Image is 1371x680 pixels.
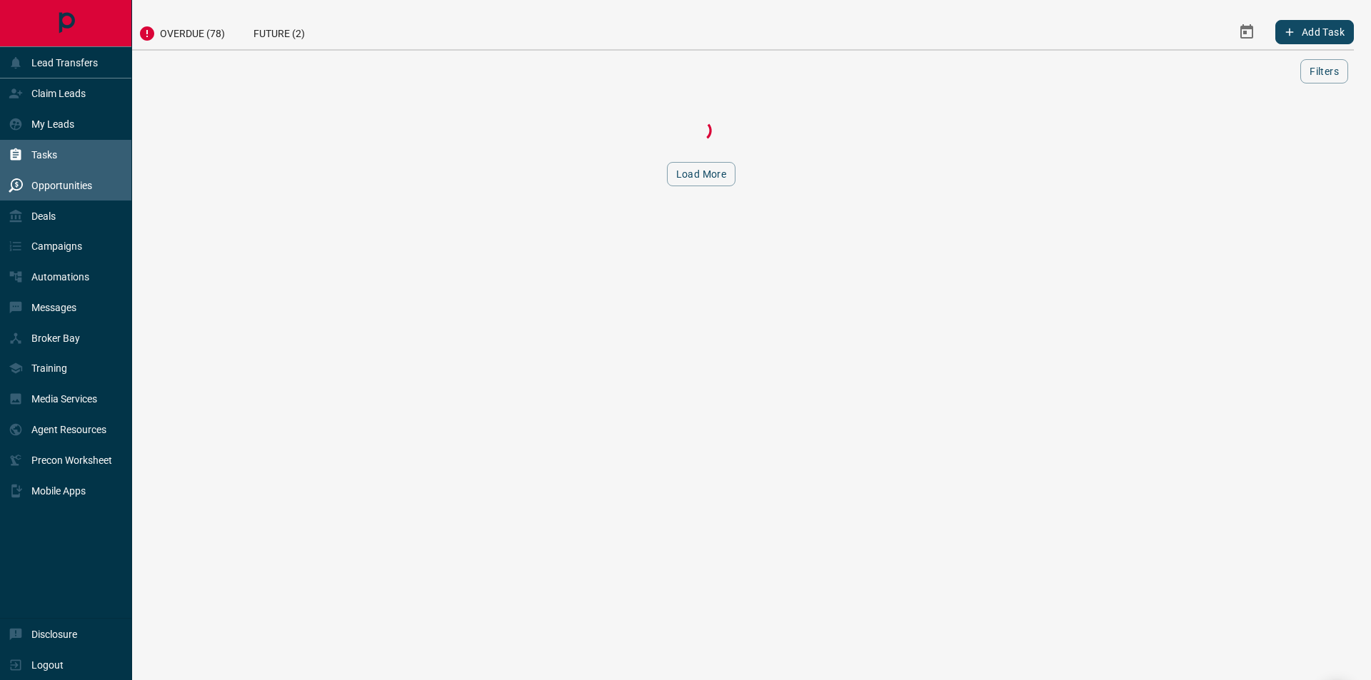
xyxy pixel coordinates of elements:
[239,14,319,49] div: Future (2)
[1275,20,1354,44] button: Add Task
[667,162,736,186] button: Load More
[1230,15,1264,49] button: Select Date Range
[124,14,239,49] div: Overdue (78)
[630,116,773,145] div: Loading
[1300,59,1348,83] button: Filters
